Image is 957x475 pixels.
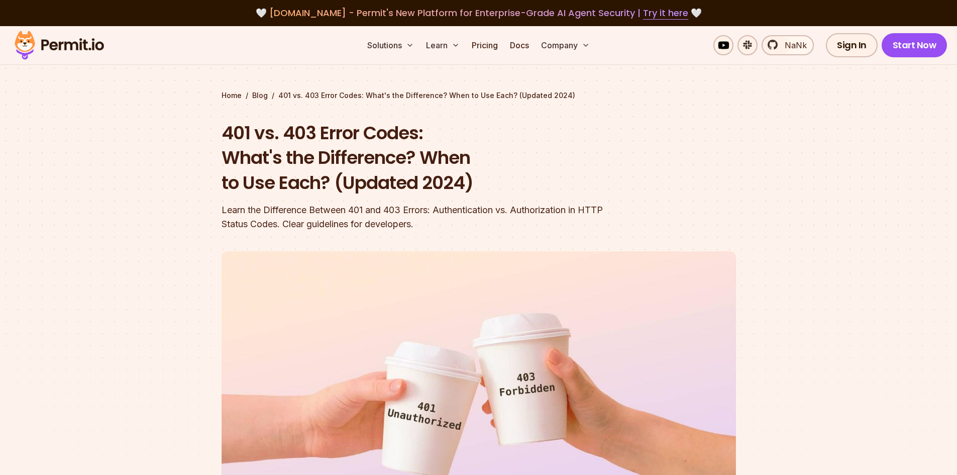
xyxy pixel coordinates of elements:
[222,90,736,101] div: / /
[222,90,242,101] a: Home
[422,35,464,55] button: Learn
[537,35,594,55] button: Company
[643,7,688,20] a: Try it here
[363,35,418,55] button: Solutions
[222,121,607,196] h1: 401 vs. 403 Error Codes: What's the Difference? When to Use Each? (Updated 2024)
[24,6,933,20] div: 🤍 🤍
[779,39,807,51] span: NaNk
[269,7,688,19] span: [DOMAIN_NAME] - Permit's New Platform for Enterprise-Grade AI Agent Security |
[252,90,268,101] a: Blog
[762,35,814,55] a: NaNk
[506,35,533,55] a: Docs
[882,33,947,57] a: Start Now
[222,203,607,231] div: Learn the Difference Between 401 and 403 Errors: Authentication vs. Authorization in HTTP Status ...
[10,28,109,62] img: Permit logo
[826,33,878,57] a: Sign In
[468,35,502,55] a: Pricing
